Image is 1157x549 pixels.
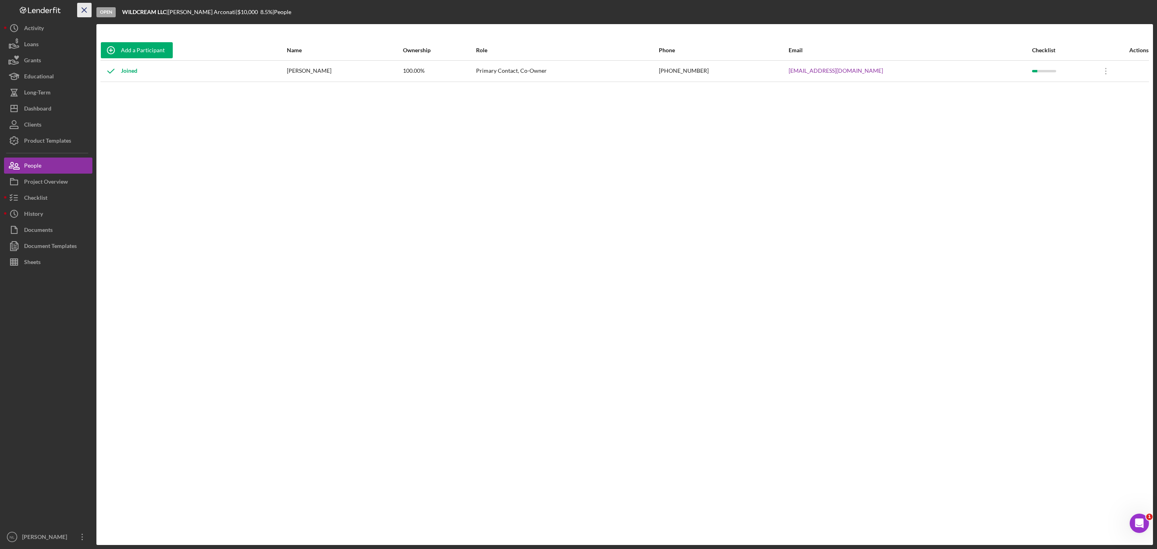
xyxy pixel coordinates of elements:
[1032,47,1095,53] div: Checklist
[659,61,787,81] div: [PHONE_NUMBER]
[4,190,92,206] button: Checklist
[4,158,92,174] button: People
[4,68,92,84] button: Educational
[659,47,787,53] div: Phone
[24,52,41,70] div: Grants
[4,238,92,254] button: Document Templates
[4,254,92,270] button: Sheets
[260,9,272,15] div: 8.5 %
[4,36,92,52] button: Loans
[101,61,137,81] div: Joined
[24,190,47,208] div: Checklist
[24,238,77,256] div: Document Templates
[272,9,291,15] div: | People
[4,84,92,100] button: Long-Term
[20,529,72,547] div: [PERSON_NAME]
[4,20,92,36] button: Activity
[1146,514,1153,520] span: 1
[24,174,68,192] div: Project Overview
[4,117,92,133] button: Clients
[476,47,658,53] div: Role
[403,47,475,53] div: Ownership
[24,158,41,176] div: People
[237,8,258,15] span: $10,000
[4,52,92,68] button: Grants
[24,222,53,240] div: Documents
[10,535,15,539] text: NL
[168,9,237,15] div: [PERSON_NAME] Arconati |
[24,117,41,135] div: Clients
[24,36,39,54] div: Loans
[789,68,883,74] a: [EMAIL_ADDRESS][DOMAIN_NAME]
[121,42,165,58] div: Add a Participant
[24,133,71,151] div: Product Templates
[4,206,92,222] button: History
[476,61,658,81] div: Primary Contact, Co-Owner
[287,47,402,53] div: Name
[24,20,44,38] div: Activity
[287,61,402,81] div: [PERSON_NAME]
[403,61,475,81] div: 100.00%
[4,133,92,149] button: Product Templates
[4,100,92,117] button: Dashboard
[4,174,92,190] button: Project Overview
[24,206,43,224] div: History
[789,47,1031,53] div: Email
[4,529,92,545] button: NL[PERSON_NAME]
[122,8,166,15] b: WILDCREAM LLC
[4,222,92,238] button: Documents
[122,9,168,15] div: |
[24,68,54,86] div: Educational
[1096,47,1149,53] div: Actions
[24,254,41,272] div: Sheets
[1130,514,1149,533] iframe: Intercom live chat
[24,84,51,102] div: Long-Term
[101,42,173,58] button: Add a Participant
[96,7,116,17] div: Open
[24,100,51,119] div: Dashboard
